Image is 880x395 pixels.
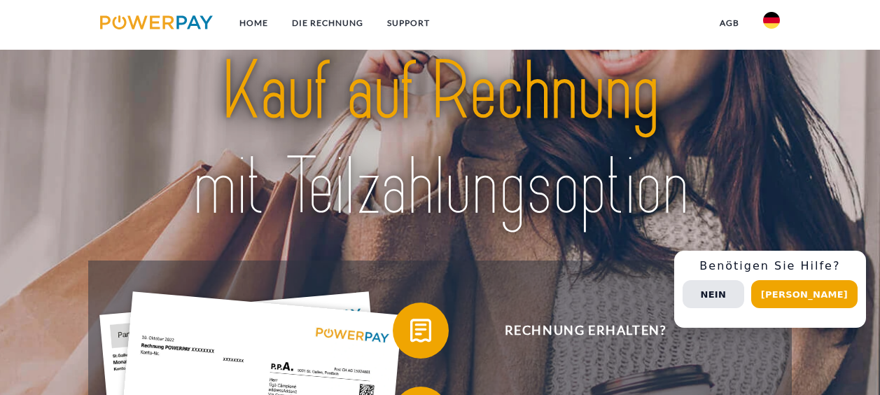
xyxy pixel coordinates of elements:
h3: Benötigen Sie Hilfe? [683,259,858,273]
img: logo-powerpay.svg [100,15,213,29]
iframe: Schaltfläche zum Öffnen des Messaging-Fensters [824,339,869,384]
img: title-powerpay_de.svg [133,39,746,240]
a: DIE RECHNUNG [280,11,375,36]
img: qb_bill.svg [403,313,438,348]
a: agb [708,11,751,36]
a: SUPPORT [375,11,442,36]
div: Schnellhilfe [674,251,866,328]
button: Nein [683,280,744,308]
img: de [763,12,780,29]
span: Rechnung erhalten? [414,303,757,359]
a: Home [228,11,280,36]
button: [PERSON_NAME] [751,280,858,308]
button: Rechnung erhalten? [393,303,757,359]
